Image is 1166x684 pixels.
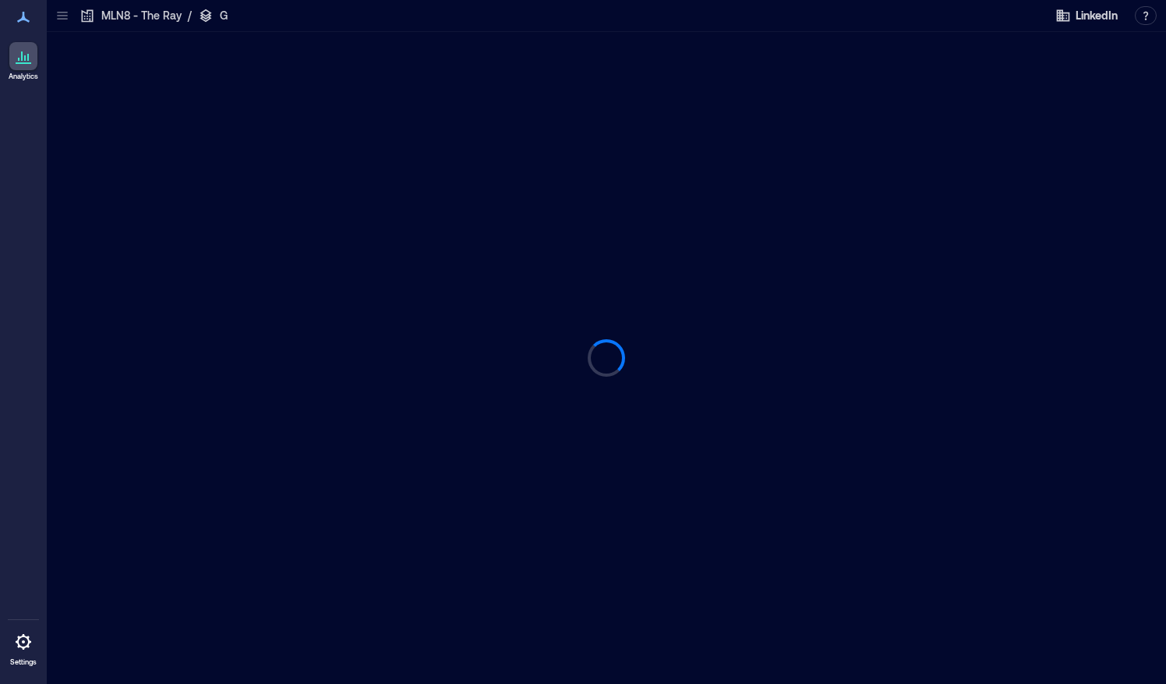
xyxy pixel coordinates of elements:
p: / [188,8,192,23]
span: LinkedIn [1076,8,1118,23]
button: LinkedIn [1051,3,1122,28]
p: Analytics [9,72,38,81]
p: Settings [10,657,37,667]
p: G [220,8,228,23]
p: MLN8 - The Ray [101,8,182,23]
a: Settings [5,623,42,672]
a: Analytics [4,37,43,86]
